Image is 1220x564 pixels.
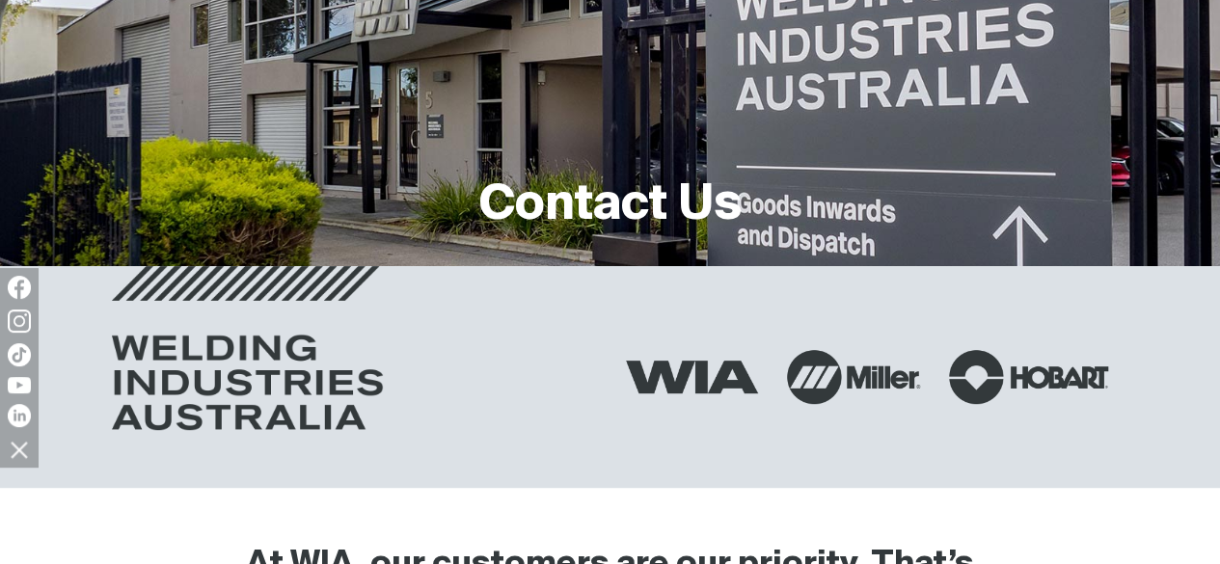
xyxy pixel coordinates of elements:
img: YouTube [8,377,31,393]
h1: Contact Us [479,175,742,237]
img: LinkedIn [8,404,31,427]
img: TikTok [8,343,31,366]
img: Welding Industries Australia [112,266,383,429]
img: Facebook [8,276,31,299]
img: hide socials [3,433,36,466]
img: Instagram [8,309,31,333]
img: Miller [787,350,920,405]
img: Hobart [949,350,1108,405]
img: WIA [626,361,759,393]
